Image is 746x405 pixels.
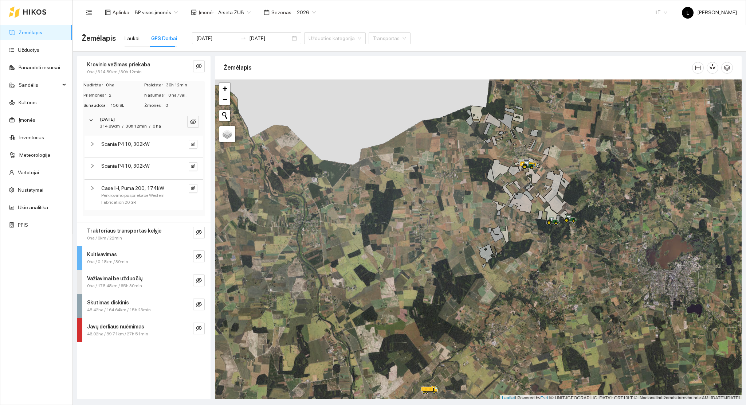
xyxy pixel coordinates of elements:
[87,276,142,281] strong: Važiavimai be užduočių
[196,229,202,236] span: eye-invisible
[223,84,227,93] span: +
[100,124,120,129] span: 314.89km
[89,118,93,122] span: right
[193,250,205,262] button: eye-invisible
[77,222,211,246] div: Traktoriaus transportas kelyje0ha / 0km / 22mineye-invisible
[18,170,39,175] a: Vartotojai
[193,274,205,286] button: eye-invisible
[18,47,39,53] a: Užduotys
[189,140,197,149] button: eye-invisible
[18,222,28,228] a: PPIS
[249,34,290,42] input: Pabaigos data
[87,283,142,289] span: 0ha / 178.48km / 65h 30min
[18,187,43,193] a: Nustatymai
[19,135,44,140] a: Inventorius
[144,92,168,99] span: Našumas
[106,82,144,89] span: 0 ha
[168,92,204,99] span: 0 ha / val.
[90,142,95,146] span: right
[196,34,237,42] input: Pradžios data
[90,164,95,168] span: right
[193,61,205,72] button: eye-invisible
[87,300,129,305] strong: Skutimas diskinis
[77,270,211,294] div: Važiavimai be užduočių0ha / 178.48km / 65h 30mineye-invisible
[549,396,550,401] span: |
[86,9,92,16] span: menu-fold
[224,57,692,78] div: Žemėlapis
[196,301,202,308] span: eye-invisible
[87,307,151,314] span: 48.42ha / 164.64km / 15h 23min
[692,65,703,71] span: column-width
[240,35,246,41] span: to
[193,299,205,310] button: eye-invisible
[144,102,165,109] span: Žmonės
[85,180,203,210] div: Case IH, Puma 200, 174kWPerkrovimo puspriekabė Western Fabrication 20 GReye-invisible
[101,192,174,206] span: Perkrovimo puspriekabė Western Fabrication 20 GR
[101,140,150,148] span: Scania P410, 302kW
[218,7,251,18] span: Arsėta ŽŪB
[191,186,195,191] span: eye-invisible
[219,83,230,94] a: Zoom in
[77,56,211,80] div: Krovinio vežimas priekaba0ha / 314.89km / 30h 12mineye-invisible
[100,117,115,122] strong: [DATE]
[101,184,164,192] span: Case IH, Puma 200, 174kW
[193,227,205,238] button: eye-invisible
[682,9,737,15] span: [PERSON_NAME]
[149,124,150,129] span: /
[271,8,292,16] span: Sezonas :
[90,186,95,190] span: right
[191,9,197,15] span: shop
[82,32,116,44] span: Žemėlapis
[77,246,211,270] div: Kultivavimas0ha / 0.18km / 39mineye-invisible
[240,35,246,41] span: swap-right
[153,124,161,129] span: 0 ha
[166,82,204,89] span: 30h 12min
[19,117,35,123] a: Įmonės
[541,396,548,401] a: Esri
[165,102,204,109] span: 0
[196,277,202,284] span: eye-invisible
[82,5,96,20] button: menu-fold
[219,126,235,142] a: Layers
[264,9,270,15] span: calendar
[87,228,161,234] strong: Traktoriaus transportas kelyje
[77,294,211,318] div: Skutimas diskinis48.42ha / 164.64km / 15h 23mineye-invisible
[151,34,177,42] div: GPS Darbai
[687,7,689,19] span: L
[83,92,109,99] span: Priemonės
[109,92,144,99] span: 2
[189,162,197,171] button: eye-invisible
[191,164,195,169] span: eye-invisible
[18,205,48,210] a: Ūkio analitika
[125,34,140,42] div: Laukai
[83,102,110,109] span: Sunaudota
[113,8,130,16] span: Aplinka :
[190,119,196,126] span: eye-invisible
[196,325,202,332] span: eye-invisible
[87,69,142,75] span: 0ha / 314.89km / 30h 12min
[87,258,128,265] span: 0ha / 0.18km / 39min
[85,157,203,179] div: Scania P410, 302kWeye-invisible
[144,82,166,89] span: Praleista
[196,63,202,70] span: eye-invisible
[219,110,230,121] button: Initiate a new search
[87,235,122,242] span: 0ha / 0km / 22min
[83,112,205,134] div: [DATE]314.89km/30h 12min/0 haeye-invisible
[105,9,111,15] span: layout
[196,253,202,260] span: eye-invisible
[87,331,148,338] span: 46.02ha / 89.71km / 27h 51min
[126,124,147,129] span: 30h 12min
[19,100,37,105] a: Kultūros
[83,82,106,89] span: Nudirbta
[297,7,316,18] span: 2026
[191,142,195,147] span: eye-invisible
[122,124,123,129] span: /
[87,62,150,67] strong: Krovinio vežimas priekaba
[692,62,704,74] button: column-width
[87,252,117,257] strong: Kultivavimas
[19,152,50,158] a: Meteorologija
[101,162,150,170] span: Scania P410, 302kW
[19,30,42,35] a: Žemėlapis
[19,65,60,70] a: Panaudoti resursai
[87,324,144,330] strong: Javų derliaus nuėmimas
